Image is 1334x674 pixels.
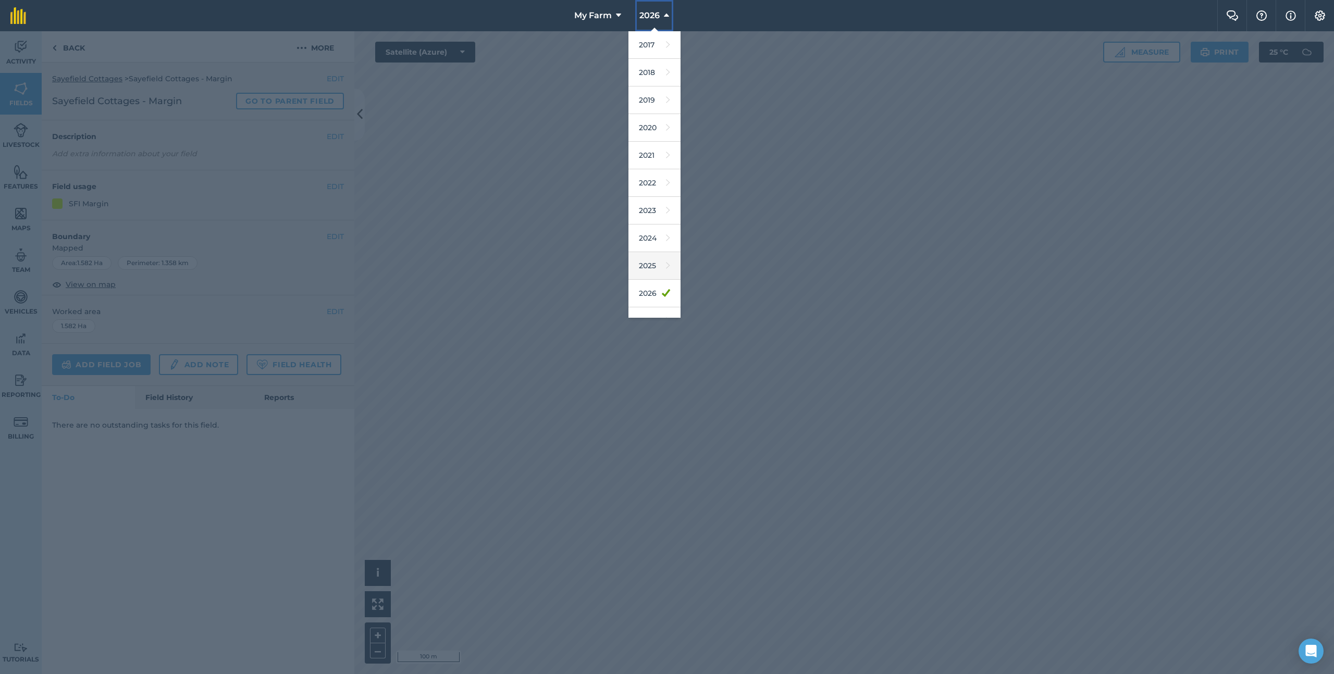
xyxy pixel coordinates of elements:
[1255,10,1268,21] img: A question mark icon
[1226,10,1239,21] img: Two speech bubbles overlapping with the left bubble in the forefront
[628,59,681,86] a: 2018
[1299,639,1324,664] div: Open Intercom Messenger
[628,114,681,142] a: 2020
[1314,10,1326,21] img: A cog icon
[628,307,681,335] a: 2027
[628,224,681,252] a: 2024
[639,9,660,22] span: 2026
[574,9,612,22] span: My Farm
[1286,9,1296,22] img: svg+xml;base64,PHN2ZyB4bWxucz0iaHR0cDovL3d3dy53My5vcmcvMjAwMC9zdmciIHdpZHRoPSIxNyIgaGVpZ2h0PSIxNy...
[628,197,681,224] a: 2023
[10,7,26,24] img: fieldmargin Logo
[628,86,681,114] a: 2019
[628,142,681,169] a: 2021
[628,252,681,280] a: 2025
[628,169,681,197] a: 2022
[628,280,681,307] a: 2026
[628,31,681,59] a: 2017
